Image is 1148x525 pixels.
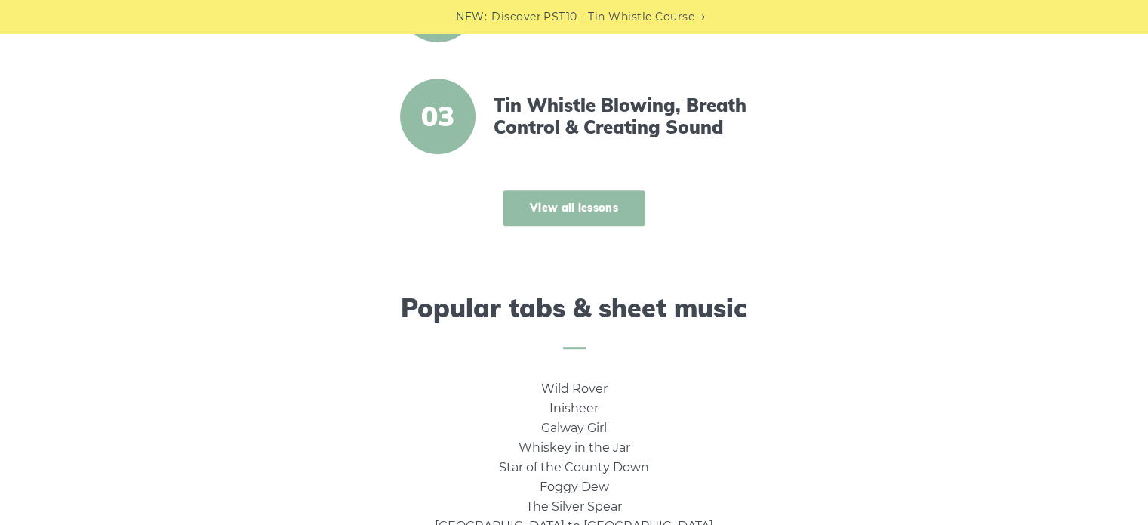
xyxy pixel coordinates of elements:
a: Foggy Dew [540,480,609,494]
a: View all lessons [503,190,645,226]
a: The Silver Spear [526,499,622,514]
a: PST10 - Tin Whistle Course [543,8,694,26]
a: Wild Rover [541,381,608,396]
a: Galway Girl [541,421,607,435]
a: Star of the County Down [499,460,649,474]
span: NEW: [456,8,487,26]
h2: Popular tabs & sheet music [149,293,1000,350]
span: 03 [400,79,476,154]
a: Inisheer [549,401,599,415]
span: Discover [491,8,541,26]
a: Tin Whistle Blowing, Breath Control & Creating Sound [494,94,753,138]
a: Whiskey in the Jar [519,440,630,455]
